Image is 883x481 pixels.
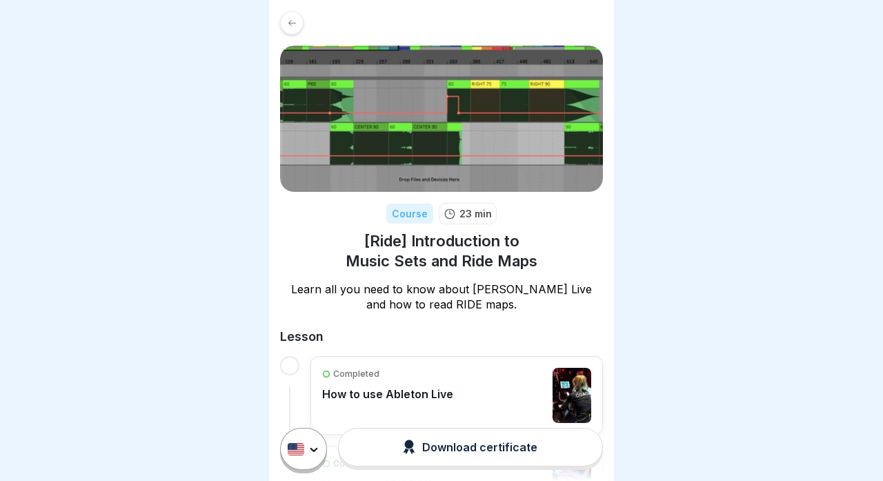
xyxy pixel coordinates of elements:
[553,368,591,423] img: cljrv5gi505bieu01l0yvoad0.jpg
[333,368,379,380] p: Completed
[386,204,433,224] div: Course
[280,328,603,345] h2: Lesson
[338,428,603,467] button: Download certificate
[322,368,591,423] a: CompletedHow to use Ableton Live
[280,231,603,271] h1: [Ride] Introduction to Music Sets and Ride Maps
[280,282,603,312] p: Learn all you need to know about [PERSON_NAME] Live and how to read RIDE maps.
[288,443,304,455] img: us.svg
[322,387,453,401] p: How to use Ableton Live
[459,206,492,221] p: 23 min
[280,46,603,192] img: dypdqtxvjscxu110art94bl5.png
[403,440,537,455] div: Download certificate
